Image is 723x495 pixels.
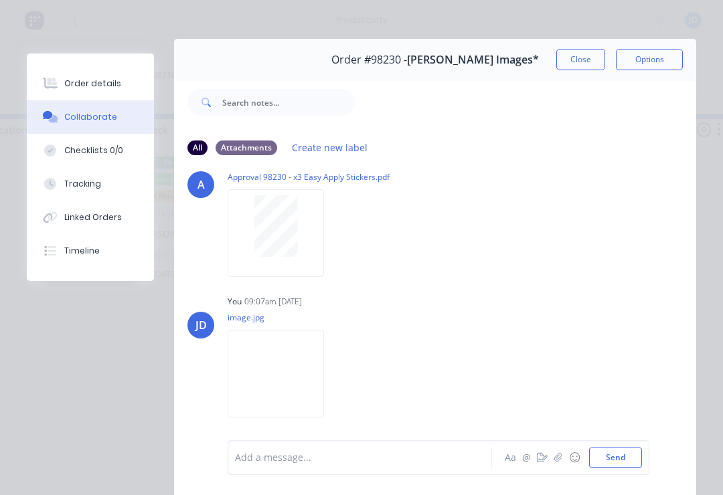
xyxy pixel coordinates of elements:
[244,296,302,308] div: 09:07am [DATE]
[556,49,605,70] button: Close
[518,450,534,466] button: @
[502,450,518,466] button: Aa
[64,178,101,190] div: Tracking
[27,201,154,234] button: Linked Orders
[64,111,117,123] div: Collaborate
[222,89,355,116] input: Search notes...
[27,100,154,134] button: Collaborate
[27,167,154,201] button: Tracking
[228,171,390,183] p: Approval 98230 - x3 Easy Apply Stickers.pdf
[331,54,407,66] span: Order #98230 -
[27,234,154,268] button: Timeline
[27,134,154,167] button: Checklists 0/0
[64,144,123,157] div: Checklists 0/0
[566,450,582,466] button: ☺
[195,317,207,333] div: JD
[228,312,337,323] p: image.jpg
[589,448,642,468] button: Send
[616,49,683,70] button: Options
[64,211,122,223] div: Linked Orders
[407,54,539,66] span: [PERSON_NAME] Images*
[285,138,375,157] button: Create new label
[228,296,242,308] div: You
[216,140,277,155] div: Attachments
[27,67,154,100] button: Order details
[197,177,205,193] div: A
[64,245,100,257] div: Timeline
[64,78,121,90] div: Order details
[187,140,208,155] div: All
